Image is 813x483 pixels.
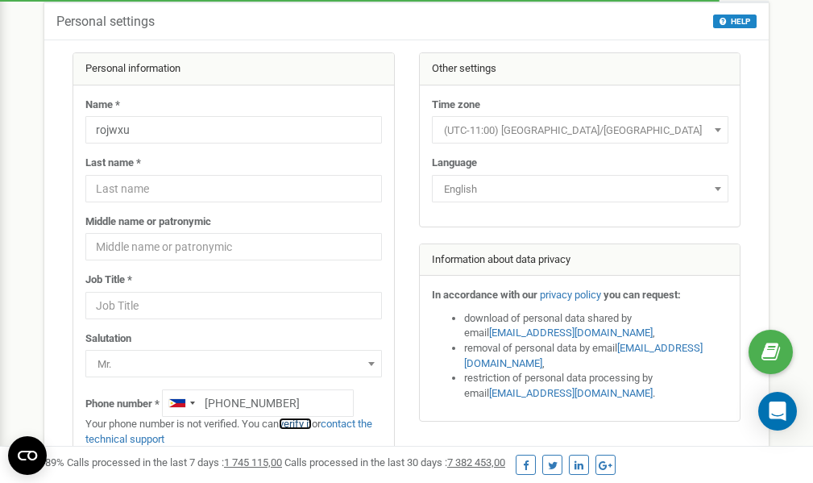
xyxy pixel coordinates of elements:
[85,292,382,319] input: Job Title
[758,392,797,431] div: Open Intercom Messenger
[8,436,47,475] button: Open CMP widget
[85,116,382,144] input: Name
[279,418,312,430] a: verify it
[85,214,211,230] label: Middle name or patronymic
[464,342,703,369] a: [EMAIL_ADDRESS][DOMAIN_NAME]
[85,418,372,445] a: contact the technical support
[85,417,382,447] p: Your phone number is not verified. You can or
[432,116,728,144] span: (UTC-11:00) Pacific/Midway
[73,53,394,85] div: Personal information
[56,15,155,29] h5: Personal settings
[464,341,728,371] li: removal of personal data by email ,
[464,311,728,341] li: download of personal data shared by email ,
[420,244,740,277] div: Information about data privacy
[85,397,160,412] label: Phone number *
[447,456,505,468] u: 7 382 453,00
[85,273,132,288] label: Job Title *
[85,331,131,347] label: Salutation
[85,350,382,377] span: Mr.
[91,353,376,376] span: Mr.
[85,156,141,171] label: Last name *
[432,98,480,113] label: Time zone
[284,456,505,468] span: Calls processed in the last 30 days :
[604,289,681,301] strong: you can request:
[540,289,601,301] a: privacy policy
[224,456,282,468] u: 1 745 115,00
[162,389,354,417] input: +1-800-555-55-55
[85,233,382,260] input: Middle name or patronymic
[432,156,477,171] label: Language
[489,327,653,339] a: [EMAIL_ADDRESS][DOMAIN_NAME]
[67,456,282,468] span: Calls processed in the last 7 days :
[163,390,200,416] div: Telephone country code
[464,371,728,401] li: restriction of personal data processing by email .
[85,175,382,202] input: Last name
[432,289,537,301] strong: In accordance with our
[432,175,728,202] span: English
[713,15,757,28] button: HELP
[489,387,653,399] a: [EMAIL_ADDRESS][DOMAIN_NAME]
[438,119,723,142] span: (UTC-11:00) Pacific/Midway
[85,98,120,113] label: Name *
[438,178,723,201] span: English
[420,53,740,85] div: Other settings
